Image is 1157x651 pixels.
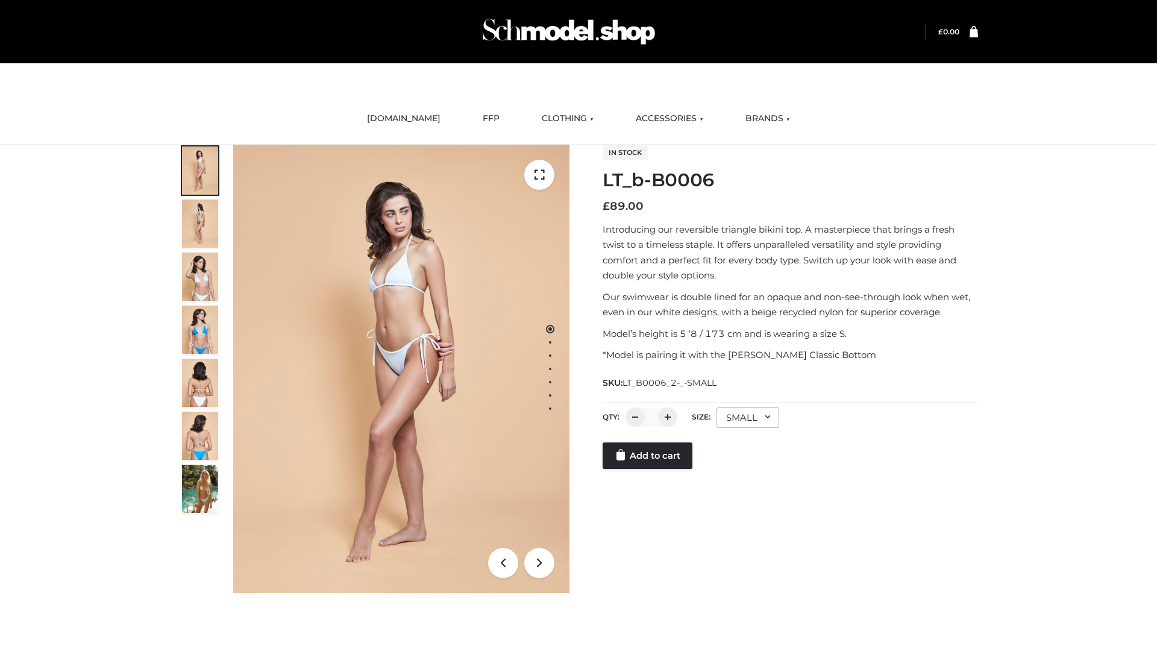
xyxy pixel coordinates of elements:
bdi: 0.00 [938,27,959,36]
span: In stock [603,145,648,160]
a: Add to cart [603,442,692,469]
img: ArielClassicBikiniTop_CloudNine_AzureSky_OW114ECO_8-scaled.jpg [182,412,218,460]
label: Size: [692,412,710,421]
div: SMALL [716,407,779,428]
img: ArielClassicBikiniTop_CloudNine_AzureSky_OW114ECO_7-scaled.jpg [182,359,218,407]
span: SKU: [603,376,718,390]
img: ArielClassicBikiniTop_CloudNine_AzureSky_OW114ECO_2-scaled.jpg [182,200,218,248]
a: [DOMAIN_NAME] [358,105,450,132]
p: Our swimwear is double lined for an opaque and non-see-through look when wet, even in our white d... [603,289,978,320]
label: QTY: [603,412,619,421]
img: Arieltop_CloudNine_AzureSky2.jpg [182,465,218,513]
img: Schmodel Admin 964 [478,8,659,55]
h1: LT_b-B0006 [603,169,978,191]
a: £0.00 [938,27,959,36]
span: LT_B0006_2-_-SMALL [622,377,716,388]
span: £ [938,27,943,36]
p: *Model is pairing it with the [PERSON_NAME] Classic Bottom [603,347,978,363]
img: ArielClassicBikiniTop_CloudNine_AzureSky_OW114ECO_1-scaled.jpg [182,146,218,195]
img: ArielClassicBikiniTop_CloudNine_AzureSky_OW114ECO_4-scaled.jpg [182,306,218,354]
p: Introducing our reversible triangle bikini top. A masterpiece that brings a fresh twist to a time... [603,222,978,283]
img: ArielClassicBikiniTop_CloudNine_AzureSky_OW114ECO_3-scaled.jpg [182,253,218,301]
a: CLOTHING [533,105,603,132]
a: ACCESSORIES [627,105,712,132]
span: £ [603,200,610,213]
a: FFP [474,105,509,132]
p: Model’s height is 5 ‘8 / 173 cm and is wearing a size S. [603,326,978,342]
a: BRANDS [736,105,799,132]
bdi: 89.00 [603,200,644,213]
img: ArielClassicBikiniTop_CloudNine_AzureSky_OW114ECO_1 [233,145,569,593]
